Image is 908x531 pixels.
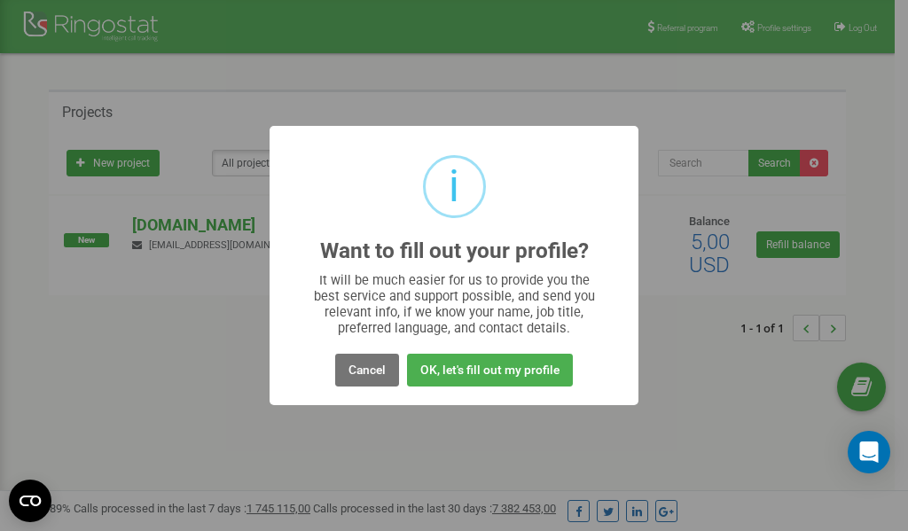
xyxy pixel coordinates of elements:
button: Open CMP widget [9,480,51,522]
h2: Want to fill out your profile? [320,239,589,263]
button: OK, let's fill out my profile [407,354,573,387]
button: Cancel [335,354,399,387]
div: i [449,158,459,215]
div: It will be much easier for us to provide you the best service and support possible, and send you ... [305,272,604,336]
div: Open Intercom Messenger [848,431,890,473]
